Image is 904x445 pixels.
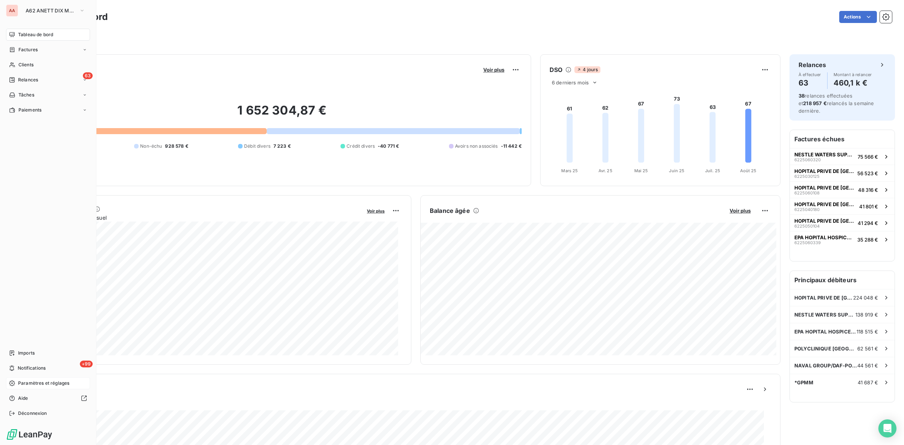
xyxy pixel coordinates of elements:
a: Tâches [6,89,90,101]
span: 6225060339 [794,240,821,245]
span: 75 566 € [858,154,878,160]
span: HOPITAL PRIVE DE [GEOGRAPHIC_DATA] [794,201,856,207]
span: Clients [18,61,34,68]
h6: DSO [550,65,562,74]
span: À effectuer [799,72,821,77]
span: 6225040180 [794,207,820,212]
span: 6 derniers mois [552,80,589,86]
tspan: Mai 25 [634,168,648,173]
span: Factures [18,46,38,53]
span: NESTLE WATERS SUPPLY SUD [794,151,855,158]
span: A62 ANETT DIX MEDITERRANEE [26,8,76,14]
a: 63Relances [6,74,90,86]
span: POLYCLINIQUE [GEOGRAPHIC_DATA] [794,346,857,352]
button: HOPITAL PRIVE DE [GEOGRAPHIC_DATA]622504018041 801 € [790,198,895,214]
span: 35 288 € [857,237,878,243]
span: Paramètres et réglages [18,380,69,387]
span: EPA HOPITAL HOSPICE D APT [794,329,857,335]
span: 44 561 € [857,362,878,369]
a: Clients [6,59,90,71]
a: Paramètres et réglages [6,377,90,389]
span: Voir plus [367,208,385,214]
span: Relances [18,76,38,83]
span: Montant à relancer [834,72,872,77]
span: 6225050104 [794,224,820,228]
span: -11 442 € [501,143,522,150]
span: NAVAL GROUP/DAF-POLE CPT 04 [794,362,857,369]
span: Paiements [18,107,41,113]
span: Chiffre d'affaires mensuel [43,214,362,222]
span: Voir plus [730,208,751,214]
span: EPA HOPITAL HOSPICE D APT [794,234,854,240]
span: Tableau de bord [18,31,53,38]
button: Voir plus [365,207,387,214]
a: Tableau de bord [6,29,90,41]
h2: 1 652 304,87 € [43,103,522,125]
span: *GPMM [794,379,813,385]
span: Avoirs non associés [455,143,498,150]
button: Actions [839,11,877,23]
h6: Relances [799,60,826,69]
span: Débit divers [244,143,270,150]
span: relances effectuées et relancés la semaine dernière. [799,93,874,114]
button: Voir plus [727,207,753,214]
a: Imports [6,347,90,359]
span: Aide [18,395,28,402]
div: Open Intercom Messenger [878,419,896,437]
span: Tâches [18,92,34,98]
span: HOPITAL PRIVE DE [GEOGRAPHIC_DATA] [794,168,854,174]
img: Logo LeanPay [6,428,53,440]
span: 41 801 € [859,203,878,210]
h6: Balance âgée [430,206,470,215]
span: 41 294 € [858,220,878,226]
span: 6225030125 [794,174,820,179]
span: 62 561 € [857,346,878,352]
h4: 460,1 k € [834,77,872,89]
span: HOPITAL PRIVE DE [GEOGRAPHIC_DATA] [794,218,855,224]
tspan: Juin 25 [669,168,684,173]
span: 138 919 € [855,312,878,318]
a: Paiements [6,104,90,116]
tspan: Avr. 25 [599,168,612,173]
span: 224 048 € [853,295,878,301]
span: +99 [80,361,93,367]
span: NESTLE WATERS SUPPLY SUD [794,312,855,318]
h4: 63 [799,77,821,89]
span: 118 515 € [857,329,878,335]
span: Déconnexion [18,410,47,417]
span: 6225060320 [794,158,821,162]
tspan: Mars 25 [561,168,578,173]
span: 38 [799,93,805,99]
h6: Principaux débiteurs [790,271,895,289]
span: Crédit divers [347,143,375,150]
button: Voir plus [481,66,507,73]
span: Notifications [18,365,46,372]
tspan: Juil. 25 [705,168,720,173]
span: 6225060108 [794,191,820,195]
span: Voir plus [483,67,504,73]
span: HOPITAL PRIVE DE [GEOGRAPHIC_DATA] [794,185,855,191]
span: 41 687 € [858,379,878,385]
span: 928 578 € [165,143,188,150]
span: 56 523 € [857,170,878,176]
button: NESTLE WATERS SUPPLY SUD622506032075 566 € [790,148,895,165]
a: Factures [6,44,90,56]
button: EPA HOPITAL HOSPICE D APT622506033935 288 € [790,231,895,248]
span: Non-échu [140,143,162,150]
span: Imports [18,350,35,356]
div: AA [6,5,18,17]
span: 218 957 € [803,100,826,106]
a: Aide [6,392,90,404]
span: 4 jours [574,66,600,73]
span: 63 [83,72,93,79]
span: 7 223 € [273,143,291,150]
span: -40 771 € [378,143,399,150]
h6: Factures échues [790,130,895,148]
button: HOPITAL PRIVE DE [GEOGRAPHIC_DATA]622506010848 316 € [790,181,895,198]
button: HOPITAL PRIVE DE [GEOGRAPHIC_DATA]622505010441 294 € [790,214,895,231]
span: 48 316 € [858,187,878,193]
span: HOPITAL PRIVE DE [GEOGRAPHIC_DATA] [794,295,853,301]
button: HOPITAL PRIVE DE [GEOGRAPHIC_DATA]622503012556 523 € [790,165,895,181]
tspan: Août 25 [740,168,757,173]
